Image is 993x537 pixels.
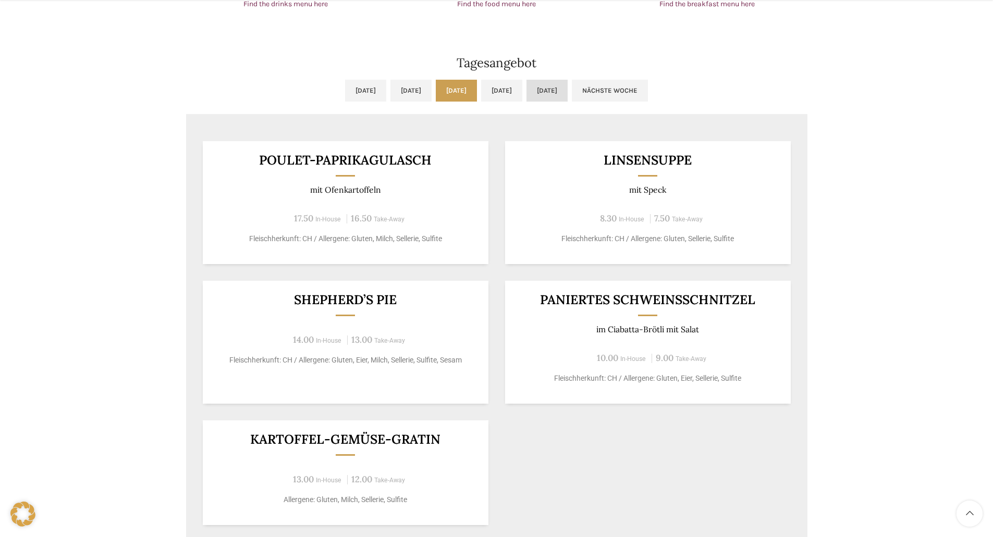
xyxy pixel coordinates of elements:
[572,80,648,102] a: Nächste Woche
[597,352,618,364] span: 10.00
[315,216,341,223] span: In-House
[293,473,314,485] span: 13.00
[957,501,983,527] a: Scroll to top button
[351,213,372,224] span: 16.50
[345,80,386,102] a: [DATE]
[656,352,673,364] span: 9.00
[620,355,646,363] span: In-House
[654,213,670,224] span: 7.50
[215,293,475,306] h3: Shepherd’s Pie
[600,213,617,224] span: 8.30
[374,337,405,344] span: Take-Away
[518,373,778,384] p: Fleischherkunft: CH / Allergene: Gluten, Eier, Sellerie, Sulfite
[351,334,372,345] span: 13.00
[215,433,475,446] h3: Kartoffel-Gemüse-Gratin
[316,337,341,344] span: In-House
[351,473,372,485] span: 12.00
[215,154,475,167] h3: Poulet-Paprikagulasch
[518,324,778,334] p: im Ciabatta-Brötli mit Salat
[526,80,568,102] a: [DATE]
[215,494,475,505] p: Allergene: Gluten, Milch, Sellerie, Sulfite
[518,154,778,167] h3: Linsensuppe
[186,57,807,69] h2: Tagesangebot
[518,185,778,195] p: mit Speck
[215,355,475,366] p: Fleischherkunft: CH / Allergene: Gluten, Eier, Milch, Sellerie, Sulfite, Sesam
[374,216,404,223] span: Take-Away
[294,213,313,224] span: 17.50
[215,233,475,244] p: Fleischherkunft: CH / Allergene: Gluten, Milch, Sellerie, Sulfite
[374,477,405,484] span: Take-Away
[672,216,703,223] span: Take-Away
[518,293,778,306] h3: Paniertes Schweinsschnitzel
[436,80,477,102] a: [DATE]
[316,477,341,484] span: In-House
[518,233,778,244] p: Fleischherkunft: CH / Allergene: Gluten, Sellerie, Sulfite
[676,355,706,363] span: Take-Away
[390,80,432,102] a: [DATE]
[293,334,314,345] span: 14.00
[215,185,475,195] p: mit Ofenkartoffeln
[619,216,644,223] span: In-House
[481,80,522,102] a: [DATE]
